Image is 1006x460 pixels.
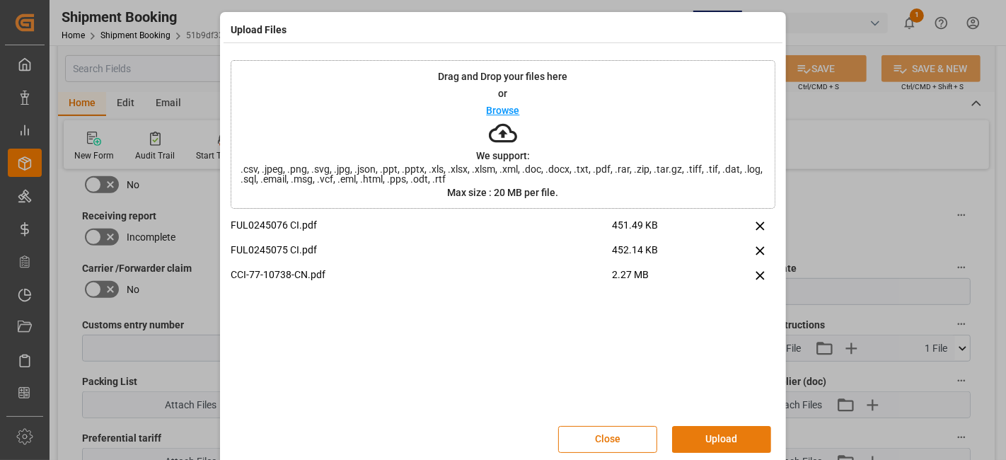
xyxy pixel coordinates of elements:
[612,243,708,268] span: 452.14 KB
[672,426,771,453] button: Upload
[448,188,559,197] p: Max size : 20 MB per file.
[231,164,775,184] span: .csv, .jpeg, .png, .svg, .jpg, .json, .ppt, .pptx, .xls, .xlsx, .xlsm, .xml, .doc, .docx, .txt, ....
[231,218,612,233] p: FUL0245076 CI.pdf
[558,426,657,453] button: Close
[499,88,508,98] p: or
[231,243,612,258] p: FUL0245075 CI.pdf
[231,60,775,209] div: Drag and Drop your files hereorBrowseWe support:.csv, .jpeg, .png, .svg, .jpg, .json, .ppt, .pptx...
[231,268,612,282] p: CCI-77-10738-CN.pdf
[476,151,530,161] p: We support:
[439,71,568,81] p: Drag and Drop your files here
[487,105,520,115] p: Browse
[612,268,708,292] span: 2.27 MB
[612,218,708,243] span: 451.49 KB
[231,23,287,38] h4: Upload Files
